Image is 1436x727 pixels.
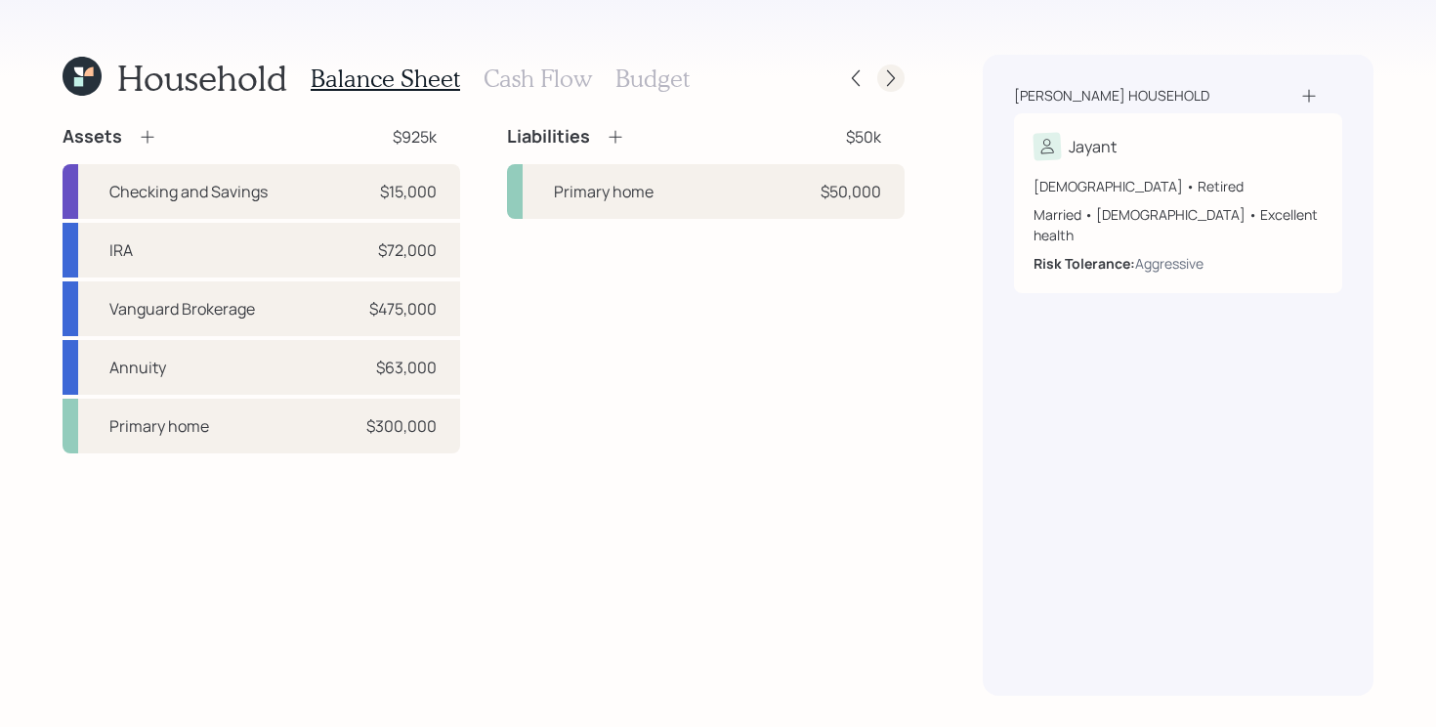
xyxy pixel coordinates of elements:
div: $475,000 [369,297,437,321]
div: $72,000 [378,238,437,262]
h3: Balance Sheet [311,64,460,93]
div: $300,000 [366,414,437,438]
div: [DEMOGRAPHIC_DATA] • Retired [1034,176,1323,196]
div: $50k [846,125,881,149]
div: $15,000 [380,180,437,203]
div: Aggressive [1135,253,1204,274]
div: $63,000 [376,356,437,379]
div: Vanguard Brokerage [109,297,255,321]
div: $925k [393,125,437,149]
div: Primary home [554,180,654,203]
div: IRA [109,238,133,262]
h1: Household [117,57,287,99]
h3: Budget [615,64,690,93]
b: Risk Tolerance: [1034,254,1135,273]
h3: Cash Flow [484,64,592,93]
div: $50,000 [821,180,881,203]
div: Primary home [109,414,209,438]
div: Annuity [109,356,166,379]
h4: Assets [63,126,122,148]
h4: Liabilities [507,126,590,148]
div: Married • [DEMOGRAPHIC_DATA] • Excellent health [1034,204,1323,245]
div: [PERSON_NAME] household [1014,86,1209,106]
div: Checking and Savings [109,180,268,203]
div: Jayant [1069,135,1117,158]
